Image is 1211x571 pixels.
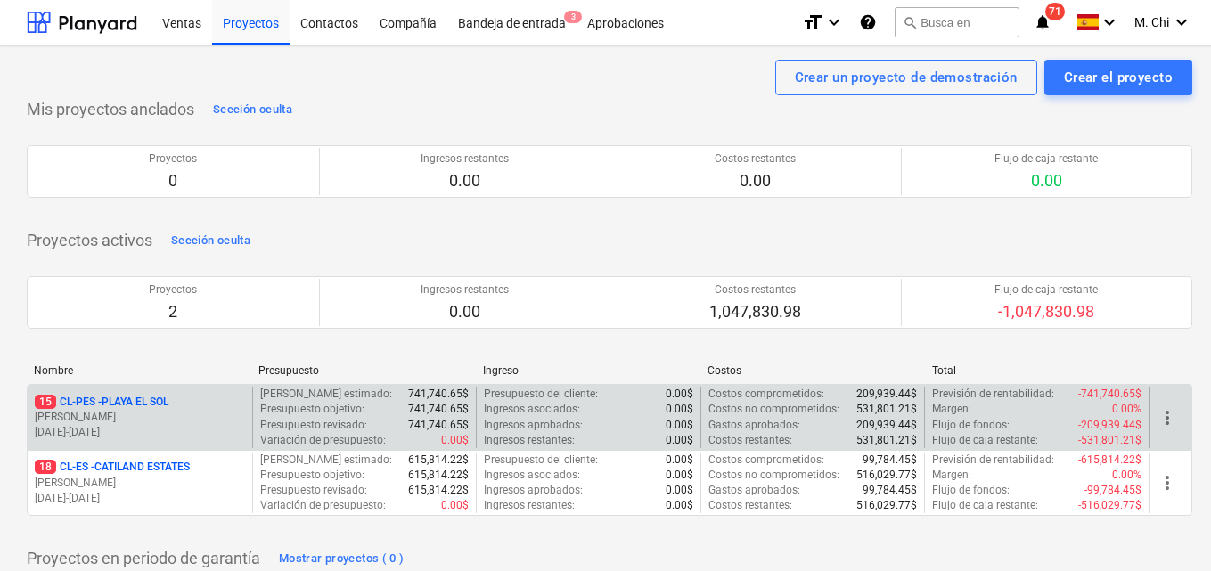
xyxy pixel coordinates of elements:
p: Costos restantes [715,151,796,167]
p: 0.00$ [666,453,693,468]
p: Proyectos activos [27,230,152,251]
i: keyboard_arrow_down [823,12,845,33]
p: Flujo de caja restante [994,151,1098,167]
p: 741,740.65$ [408,387,469,402]
p: Presupuesto revisado : [260,483,367,498]
p: Gastos aprobados : [708,483,800,498]
p: 516,029.77$ [856,468,917,483]
i: keyboard_arrow_down [1099,12,1120,33]
span: search [903,15,917,29]
span: 15 [35,395,56,409]
div: Costos [708,364,918,377]
p: 741,740.65$ [408,418,469,433]
p: Mis proyectos anclados [27,99,194,120]
p: -1,047,830.98 [994,301,1098,322]
p: 99,784.45$ [863,483,917,498]
p: Costos no comprometidos : [708,468,839,483]
p: Costos restantes : [708,498,792,513]
p: 0.00$ [441,498,469,513]
p: Ingresos aprobados : [484,418,583,433]
p: Variación de presupuesto : [260,433,386,448]
i: keyboard_arrow_down [1171,12,1192,33]
p: 0.00$ [666,498,693,513]
div: Crear el proyecto [1064,66,1173,89]
p: 99,784.45$ [863,453,917,468]
p: Flujo de fondos : [932,418,1010,433]
i: Base de conocimientos [859,12,877,33]
p: Ingresos restantes : [484,433,575,448]
div: Widget de chat [1122,485,1211,571]
p: 0.00$ [666,468,693,483]
span: 71 [1045,3,1065,20]
p: Ingresos asociados : [484,468,580,483]
span: 3 [564,11,582,23]
p: Presupuesto objetivo : [260,402,364,417]
p: [PERSON_NAME] estimado : [260,453,392,468]
p: 0.00% [1112,468,1141,483]
p: Proyectos [149,282,197,298]
p: Flujo de caja restante : [932,433,1038,448]
p: 0.00$ [666,433,693,448]
p: -99,784.45$ [1084,483,1141,498]
p: Ingresos asociados : [484,402,580,417]
div: Sección oculta [171,231,250,251]
p: 741,740.65$ [408,402,469,417]
p: 2 [149,301,197,322]
p: 531,801.21$ [856,402,917,417]
p: CL-ES - CATILAND ESTATES [35,460,190,475]
button: Sección oculta [167,226,255,255]
div: Nombre [34,364,244,377]
p: Ingresos restantes [421,282,509,298]
p: 0 [149,170,197,192]
p: Presupuesto revisado : [260,418,367,433]
button: Crear el proyecto [1044,60,1192,95]
p: 0.00$ [666,418,693,433]
p: Ingresos aprobados : [484,483,583,498]
p: 0.00 [994,170,1098,192]
p: Flujo de caja restante [994,282,1098,298]
p: Costos comprometidos : [708,387,824,402]
span: more_vert [1157,407,1178,428]
p: CL-PES - PLAYA EL SOL [35,395,168,410]
p: Costos no comprometidos : [708,402,839,417]
p: -741,740.65$ [1078,387,1141,402]
p: -531,801.21$ [1078,433,1141,448]
p: -209,939.44$ [1078,418,1141,433]
div: Crear un proyecto de demostración [795,66,1018,89]
p: 0.00 [421,170,509,192]
span: more_vert [1157,472,1178,494]
p: 0.00$ [666,387,693,402]
span: M. Chi [1134,15,1169,29]
p: [PERSON_NAME] estimado : [260,387,392,402]
p: [DATE] - [DATE] [35,491,245,506]
p: [PERSON_NAME] [35,410,245,425]
p: Ingresos restantes : [484,498,575,513]
div: 15CL-PES -PLAYA EL SOL[PERSON_NAME][DATE]-[DATE] [35,395,245,440]
p: Presupuesto objetivo : [260,468,364,483]
p: 0.00 [421,301,509,322]
p: 516,029.77$ [856,498,917,513]
p: -516,029.77$ [1078,498,1141,513]
p: 0.00$ [666,402,693,417]
button: Crear un proyecto de demostración [775,60,1037,95]
p: 209,939.44$ [856,387,917,402]
p: Proyectos en periodo de garantía [27,548,260,569]
p: 0.00$ [441,433,469,448]
p: Previsión de rentabilidad : [932,387,1054,402]
button: Busca en [895,7,1019,37]
div: Presupuesto [258,364,469,377]
p: Flujo de caja restante : [932,498,1038,513]
p: 0.00% [1112,402,1141,417]
div: Ingreso [483,364,693,377]
div: Mostrar proyectos ( 0 ) [279,549,405,569]
i: notifications [1034,12,1051,33]
p: Costos restantes [709,282,801,298]
p: Presupuesto del cliente : [484,453,598,468]
p: 615,814.22$ [408,483,469,498]
iframe: Chat Widget [1122,485,1211,571]
span: 18 [35,460,56,474]
p: Margen : [932,402,971,417]
p: Previsión de rentabilidad : [932,453,1054,468]
div: Total [932,364,1142,377]
p: [DATE] - [DATE] [35,425,245,440]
